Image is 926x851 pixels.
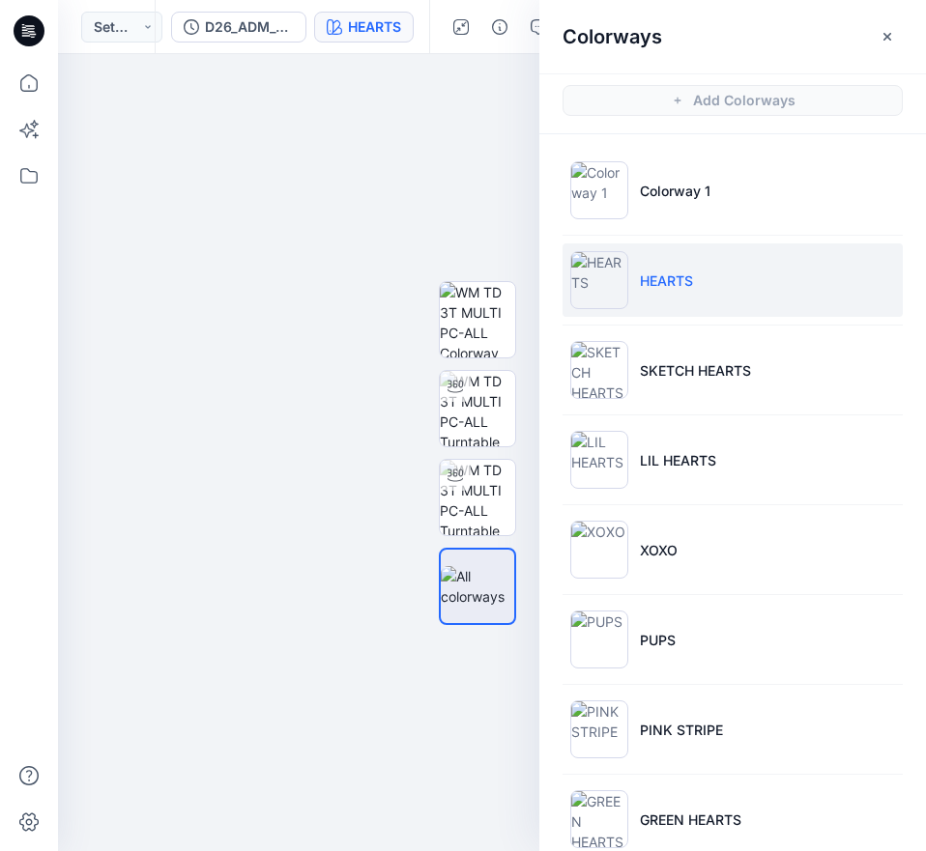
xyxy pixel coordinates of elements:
[570,431,628,489] img: LIL HEARTS
[171,12,306,43] button: D26_ADM_COVERALL
[348,16,401,38] div: HEARTS
[640,450,716,470] p: LIL HEARTS
[640,809,741,830] p: GREEN HEARTS
[440,460,515,535] img: WM TD 3T MULTI PC-ALL Turntable with Avatar
[640,540,678,560] p: XOXO
[640,181,710,201] p: Colorway 1
[570,251,628,309] img: HEARTS
[570,700,628,758] img: PINK STRIPE
[570,161,628,219] img: Colorway 1
[563,25,662,48] h2: Colorways
[640,630,676,650] p: PUPS
[570,521,628,579] img: XOXO
[440,371,515,446] img: WM TD 3T MULTI PC-ALL Turntable with Avatar
[570,341,628,399] img: SKETCH HEARTS
[570,790,628,848] img: GREEN HEARTS
[314,12,414,43] button: HEARTS
[440,282,515,357] img: WM TD 3T MULTI PC-ALL Colorway wo Avatar
[484,12,515,43] button: Details
[570,610,628,668] img: PUPS
[441,566,514,607] img: All colorways
[640,360,751,381] p: SKETCH HEARTS
[640,270,693,291] p: HEARTS
[640,720,723,740] p: PINK STRIPE
[205,16,294,38] div: D26_ADM_COVERALL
